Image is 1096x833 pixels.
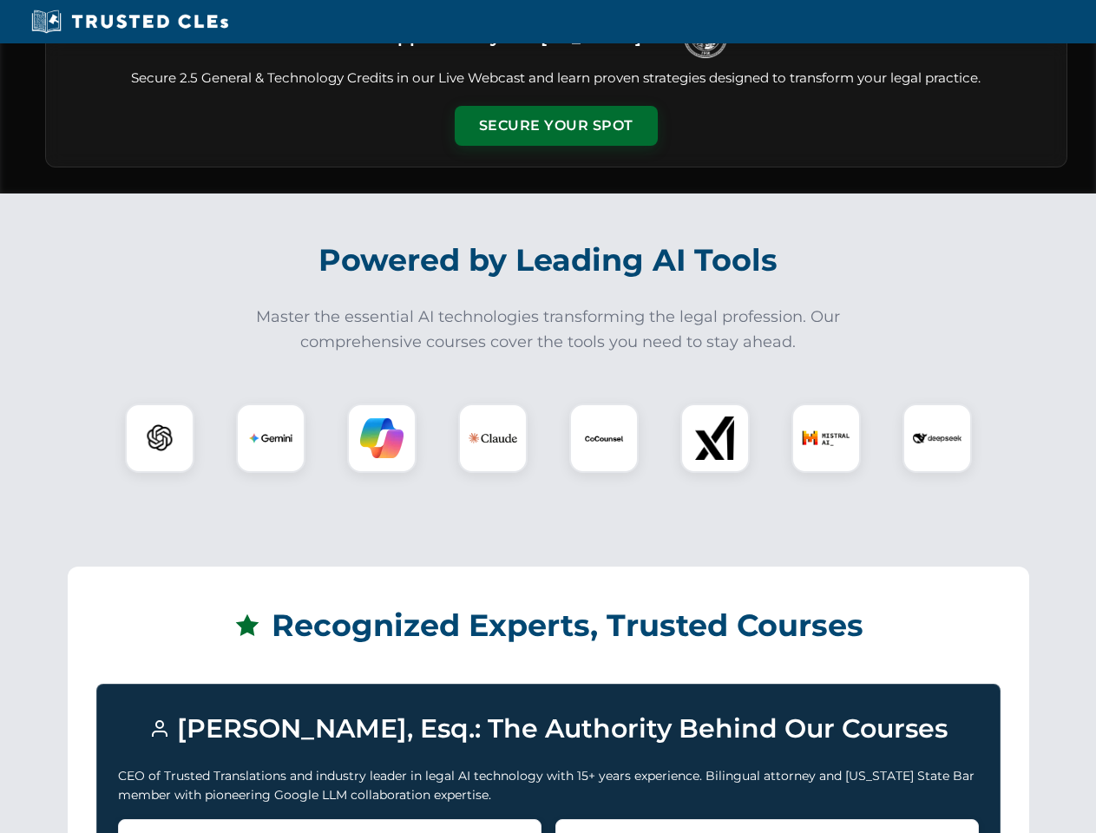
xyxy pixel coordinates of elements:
[135,413,185,463] img: ChatGPT Logo
[791,403,861,473] div: Mistral AI
[802,414,850,462] img: Mistral AI Logo
[902,403,972,473] div: DeepSeek
[26,9,233,35] img: Trusted CLEs
[249,416,292,460] img: Gemini Logo
[569,403,639,473] div: CoCounsel
[469,414,517,462] img: Claude Logo
[118,705,979,752] h3: [PERSON_NAME], Esq.: The Authority Behind Our Courses
[236,403,305,473] div: Gemini
[680,403,750,473] div: xAI
[693,416,737,460] img: xAI Logo
[118,766,979,805] p: CEO of Trusted Translations and industry leader in legal AI technology with 15+ years experience....
[360,416,404,460] img: Copilot Logo
[458,403,528,473] div: Claude
[125,403,194,473] div: ChatGPT
[96,595,1001,656] h2: Recognized Experts, Trusted Courses
[245,305,852,355] p: Master the essential AI technologies transforming the legal profession. Our comprehensive courses...
[582,416,626,460] img: CoCounsel Logo
[67,69,1046,89] p: Secure 2.5 General & Technology Credits in our Live Webcast and learn proven strategies designed ...
[913,414,961,462] img: DeepSeek Logo
[68,230,1029,291] h2: Powered by Leading AI Tools
[455,106,658,146] button: Secure Your Spot
[347,403,417,473] div: Copilot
